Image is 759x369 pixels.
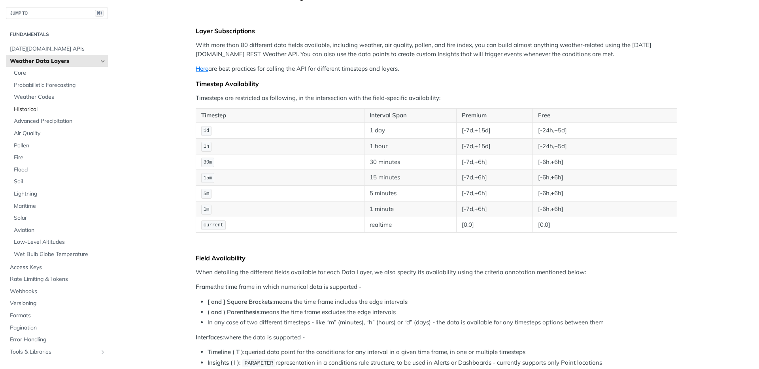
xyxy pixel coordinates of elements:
a: Versioning [6,297,108,309]
td: [-7d,+6h] [457,201,533,217]
td: 30 minutes [364,154,456,170]
a: Soil [10,176,108,188]
a: Webhooks [6,286,108,297]
span: Soil [14,178,106,186]
p: Timesteps are restricted as following, in the intersection with the field-specific availability: [196,94,677,103]
span: Aviation [14,226,106,234]
div: Timestep Availability [196,80,677,88]
strong: Insights ( I ): [208,359,241,366]
td: 15 minutes [364,170,456,186]
a: Fire [10,152,108,164]
a: Weather Data LayersHide subpages for Weather Data Layers [6,55,108,67]
a: Formats [6,310,108,322]
span: Historical [14,105,106,113]
td: 5 minutes [364,186,456,201]
span: PARAMETER [244,360,273,366]
span: 30m [204,160,212,165]
td: [0,0] [457,217,533,233]
h2: Fundamentals [6,31,108,38]
span: ⌘/ [95,10,104,17]
span: [DATE][DOMAIN_NAME] APIs [10,45,106,53]
span: 5m [204,191,209,197]
a: Wet Bulb Globe Temperature [10,249,108,260]
span: Core [14,69,106,77]
li: means the time frame includes the edge intervals [208,297,677,307]
td: [-6h,+6h] [532,201,677,217]
p: where the data is supported - [196,333,677,342]
a: Aviation [10,224,108,236]
a: [DATE][DOMAIN_NAME] APIs [6,43,108,55]
a: Tools & LibrariesShow subpages for Tools & Libraries [6,346,108,358]
a: Historical [10,104,108,115]
span: Versioning [10,299,106,307]
span: Formats [10,312,106,320]
strong: Interfaces: [196,333,224,341]
strong: Frame: [196,283,215,290]
span: Probabilistic Forecasting [14,81,106,89]
a: Low-Level Altitudes [10,236,108,248]
a: Pollen [10,140,108,152]
p: With more than 80 different data fields available, including weather, air quality, pollen, and fi... [196,41,677,58]
button: Hide subpages for Weather Data Layers [100,58,106,64]
p: the time frame in which numerical data is supported - [196,282,677,292]
span: Fire [14,154,106,162]
strong: [ and ] Square Brackets: [208,298,274,305]
a: Weather Codes [10,91,108,103]
span: Flood [14,166,106,174]
span: Low-Level Altitudes [14,238,106,246]
a: Flood [10,164,108,176]
div: Field Availability [196,254,677,262]
th: Interval Span [364,109,456,123]
span: 1h [204,144,209,149]
a: Air Quality [10,128,108,139]
a: Solar [10,212,108,224]
a: Maritime [10,200,108,212]
span: Tools & Libraries [10,348,98,356]
td: [-24h,+5d] [532,138,677,154]
span: Error Handling [10,336,106,344]
span: Pagination [10,324,106,332]
span: Webhooks [10,288,106,296]
span: 15m [204,175,212,181]
span: Maritime [14,202,106,210]
a: Pagination [6,322,108,334]
li: representation in a conditions rule structure, to be used in Alerts or Dashboards - currently sup... [208,358,677,367]
td: [-24h,+5d] [532,122,677,138]
td: [0,0] [532,217,677,233]
li: queried data point for the conditions for any interval in a given time frame, in one or multiple ... [208,348,677,357]
a: Here [196,65,208,72]
td: realtime [364,217,456,233]
td: [-6h,+6h] [532,170,677,186]
button: Show subpages for Tools & Libraries [100,349,106,355]
a: Probabilistic Forecasting [10,79,108,91]
a: Access Keys [6,262,108,273]
span: Pollen [14,142,106,150]
span: Advanced Precipitation [14,117,106,125]
td: [-7d,+15d] [457,122,533,138]
strong: Timeline ( T ): [208,348,245,356]
td: 1 hour [364,138,456,154]
td: 1 day [364,122,456,138]
a: Error Handling [6,334,108,346]
span: Rate Limiting & Tokens [10,275,106,283]
span: Air Quality [14,130,106,137]
a: Advanced Precipitation [10,115,108,127]
strong: ( and ) Parenthesis: [208,308,261,316]
span: Weather Codes [14,93,106,101]
td: [-7d,+15d] [457,138,533,154]
span: current [204,222,223,228]
li: In any case of two different timesteps - like “m” (minutes), “h” (hours) or “d” (days) - the data... [208,318,677,327]
span: Lightning [14,190,106,198]
a: Rate Limiting & Tokens [6,273,108,285]
td: [-6h,+6h] [532,154,677,170]
button: JUMP TO⌘/ [6,7,108,19]
td: [-7d,+6h] [457,170,533,186]
span: Access Keys [10,264,106,271]
span: Weather Data Layers [10,57,98,65]
span: Wet Bulb Globe Temperature [14,250,106,258]
li: means the time frame excludes the edge intervals [208,308,677,317]
a: Lightning [10,188,108,200]
div: Layer Subscriptions [196,27,677,35]
p: are best practices for calling the API for different timesteps and layers. [196,64,677,73]
td: [-7d,+6h] [457,154,533,170]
